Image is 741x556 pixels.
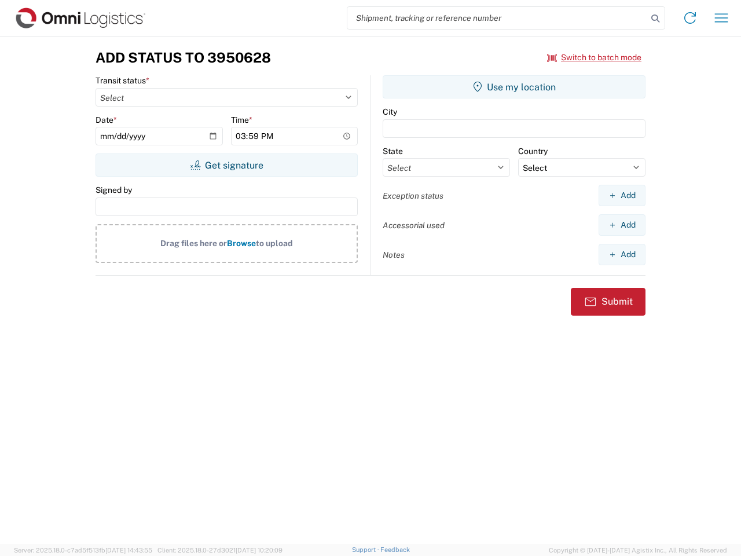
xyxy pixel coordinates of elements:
[227,239,256,248] span: Browse
[383,191,443,201] label: Exception status
[236,547,283,554] span: [DATE] 10:20:09
[347,7,647,29] input: Shipment, tracking or reference number
[599,185,645,206] button: Add
[383,75,645,98] button: Use my location
[383,146,403,156] label: State
[549,545,727,555] span: Copyright © [DATE]-[DATE] Agistix Inc., All Rights Reserved
[96,185,132,195] label: Signed by
[518,146,548,156] label: Country
[256,239,293,248] span: to upload
[383,220,445,231] label: Accessorial used
[383,107,397,117] label: City
[96,49,271,66] h3: Add Status to 3950628
[599,244,645,265] button: Add
[383,250,405,260] label: Notes
[96,153,358,177] button: Get signature
[571,288,645,316] button: Submit
[352,546,381,553] a: Support
[96,75,149,86] label: Transit status
[380,546,410,553] a: Feedback
[157,547,283,554] span: Client: 2025.18.0-27d3021
[14,547,152,554] span: Server: 2025.18.0-c7ad5f513fb
[96,115,117,125] label: Date
[599,214,645,236] button: Add
[231,115,252,125] label: Time
[105,547,152,554] span: [DATE] 14:43:55
[547,48,641,67] button: Switch to batch mode
[160,239,227,248] span: Drag files here or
